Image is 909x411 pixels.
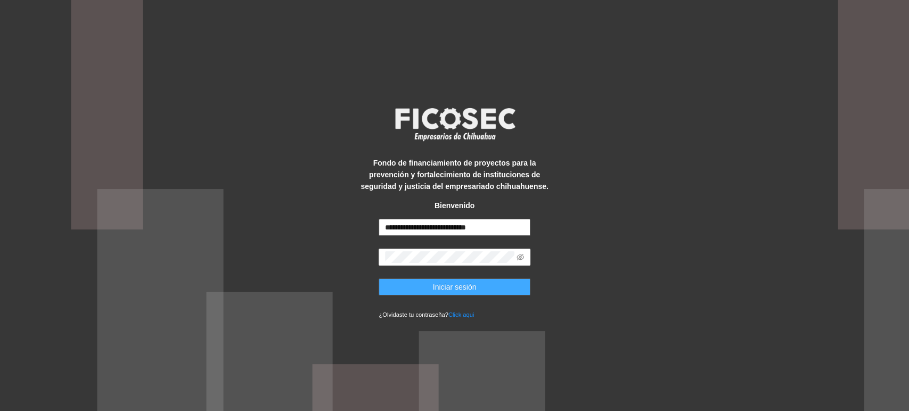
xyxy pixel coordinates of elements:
[433,281,477,293] span: Iniciar sesión
[379,278,530,295] button: Iniciar sesión
[517,253,524,261] span: eye-invisible
[435,201,474,210] strong: Bienvenido
[361,159,548,191] strong: Fondo de financiamiento de proyectos para la prevención y fortalecimiento de instituciones de seg...
[388,104,521,144] img: logo
[448,311,474,318] a: Click aqui
[379,311,474,318] small: ¿Olvidaste tu contraseña?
